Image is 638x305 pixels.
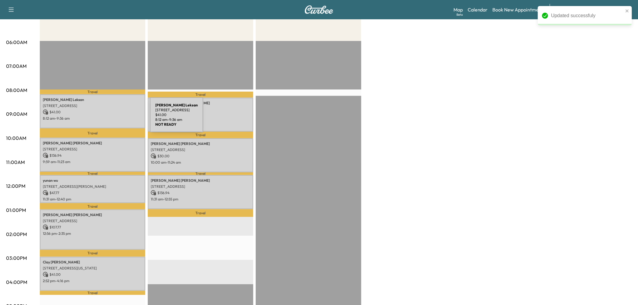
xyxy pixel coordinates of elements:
p: 08:00AM [6,86,27,94]
a: Book New Appointment [493,6,544,13]
p: 12:56 pm - 2:35 pm [43,231,142,236]
p: [PERSON_NAME] [PERSON_NAME] [151,141,250,146]
p: [PERSON_NAME] [PERSON_NAME] [151,178,250,183]
p: 09:00AM [6,110,27,118]
p: [STREET_ADDRESS][PERSON_NAME] [43,184,142,189]
p: $ 41.00 [43,109,142,115]
p: [STREET_ADDRESS] [43,103,142,108]
p: [PERSON_NAME] Leksan [43,97,142,102]
p: 12:00PM [6,182,25,190]
p: 07:00AM [6,62,27,70]
p: [STREET_ADDRESS] [43,147,142,152]
div: Beta [456,12,463,17]
p: 01:00PM [6,206,26,214]
p: $ 47.77 [43,190,142,196]
p: 03:00PM [6,254,27,262]
p: Travel [148,132,253,138]
p: [STREET_ADDRESS][US_STATE] [43,266,142,271]
p: 11:00AM [6,159,25,166]
p: 02:00PM [6,231,27,238]
p: Travel [40,291,145,295]
p: Travel [148,92,253,98]
div: Updated successfuly [551,12,624,19]
p: Travel [40,203,145,210]
p: Travel [40,128,145,138]
p: yunan wu [43,178,142,183]
p: $ 107.77 [43,225,142,230]
p: Clay [PERSON_NAME] [43,260,142,265]
p: Travel [148,172,253,175]
p: 04:00PM [6,278,27,286]
p: 8:12 am - 9:36 am [43,116,142,121]
p: 10:00 am - 11:24 am [151,160,250,165]
p: $ 136.94 [151,190,250,196]
p: 06:00AM [6,39,27,46]
p: Travel [40,250,145,257]
p: [STREET_ADDRESS] [43,219,142,223]
p: [STREET_ADDRESS] [151,147,250,152]
p: $ 41.00 [43,272,142,277]
p: [PERSON_NAME] [PERSON_NAME] [43,141,142,146]
a: Calendar [468,6,488,13]
p: $ 30.00 [151,153,250,159]
p: 2:52 pm - 4:16 pm [43,278,142,283]
p: Travel [148,209,253,217]
p: $ 136.94 [43,153,142,158]
p: 11:31 am - 12:40 pm [43,197,142,202]
p: Travel [40,90,145,94]
p: 11:31 am - 12:55 pm [151,197,250,202]
p: 10:00AM [6,134,26,142]
p: Travel [40,172,145,175]
p: 9:59 am - 11:23 am [43,159,142,164]
a: MapBeta [453,6,463,13]
button: close [625,8,630,13]
p: [STREET_ADDRESS] [151,184,250,189]
p: [PERSON_NAME] [PERSON_NAME] [43,212,142,217]
img: Curbee Logo [305,5,333,14]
